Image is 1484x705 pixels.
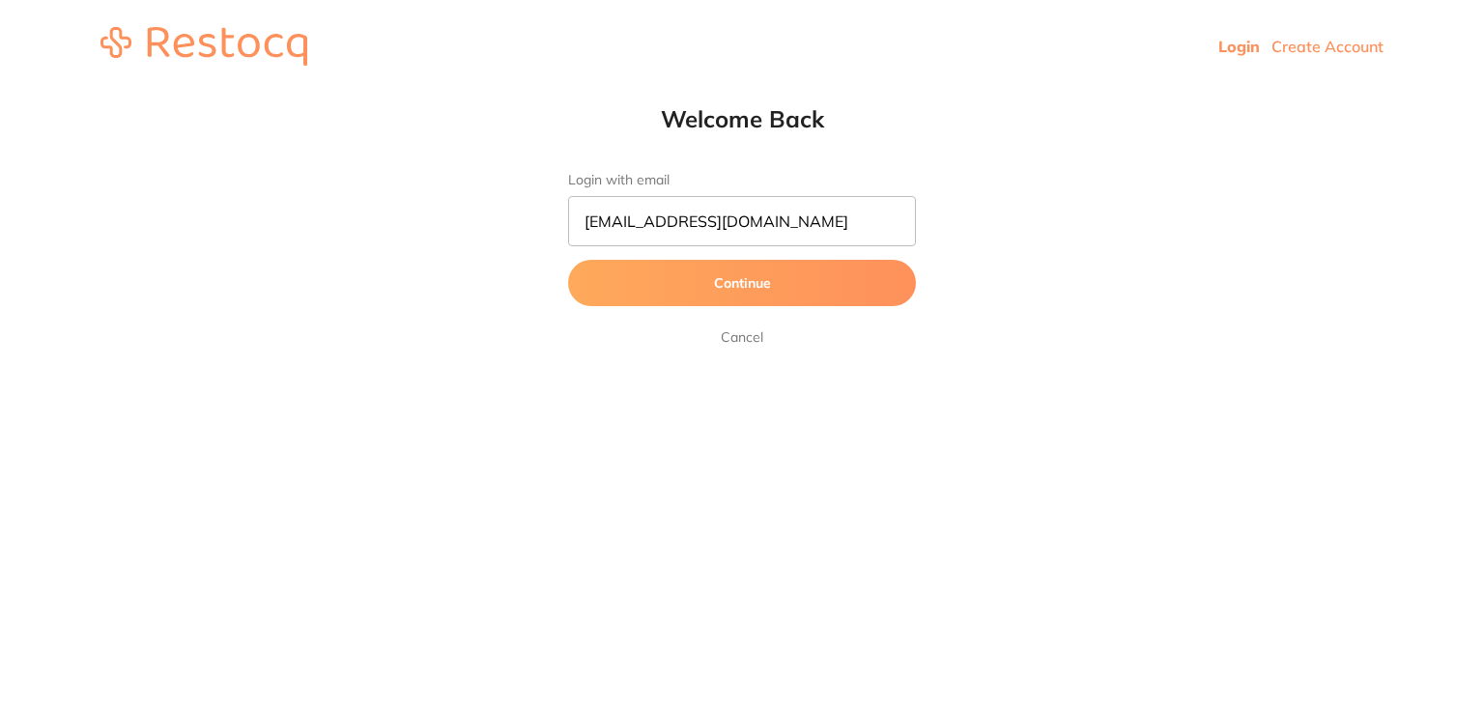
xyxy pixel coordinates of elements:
[717,325,767,349] a: Cancel
[529,104,955,133] h1: Welcome Back
[1218,37,1260,56] a: Login
[568,172,916,188] label: Login with email
[100,27,307,66] img: restocq_logo.svg
[1271,37,1384,56] a: Create Account
[568,260,916,306] button: Continue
